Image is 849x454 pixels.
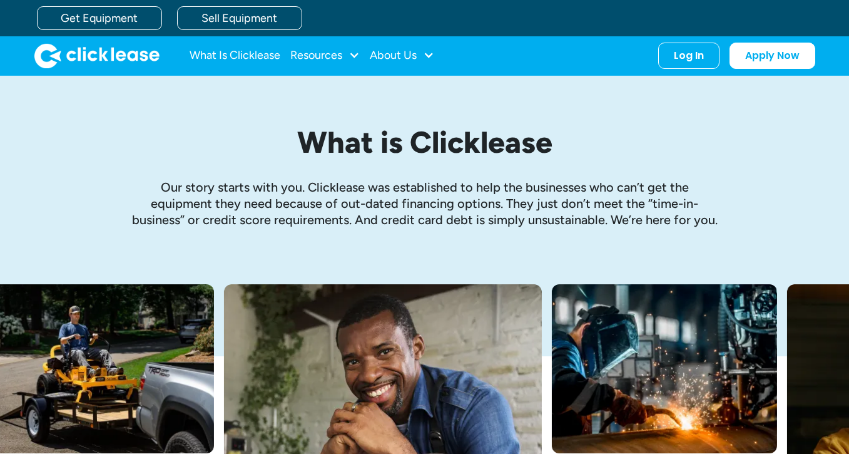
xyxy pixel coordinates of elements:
div: Log In [674,49,704,62]
img: A welder in a large mask working on a large pipe [552,284,777,453]
div: Resources [290,43,360,68]
a: home [34,43,160,68]
div: About Us [370,43,434,68]
a: Get Equipment [37,6,162,30]
h1: What is Clicklease [131,126,719,159]
a: What Is Clicklease [190,43,280,68]
a: Apply Now [730,43,815,69]
p: Our story starts with you. Clicklease was established to help the businesses who can’t get the eq... [131,179,719,228]
img: Clicklease logo [34,43,160,68]
a: Sell Equipment [177,6,302,30]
